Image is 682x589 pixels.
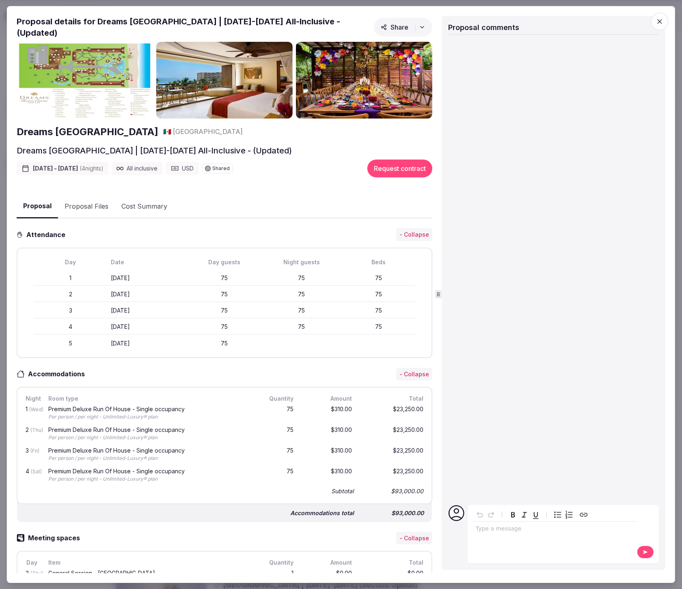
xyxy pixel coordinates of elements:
[34,290,108,298] div: 2
[24,425,40,443] div: 2
[34,306,108,315] div: 3
[17,125,158,139] a: Dreams [GEOGRAPHIC_DATA]
[302,558,354,567] div: Amount
[360,507,425,519] div: $93,000.00
[360,394,425,403] div: Total
[265,323,339,331] div: 75
[24,558,40,567] div: Day
[17,145,292,156] h2: Dreams [GEOGRAPHIC_DATA] | [DATE]-[DATE] All-Inclusive - (Updated)
[48,468,248,474] div: Premium Deluxe Run Of House - Single occupancy
[166,162,199,175] div: USD
[34,258,108,266] div: Day
[360,446,425,464] div: $23,250.00
[110,258,184,266] div: Date
[552,509,563,520] button: Bulleted list
[530,509,542,520] button: Underline
[331,487,354,495] div: Subtotal
[110,274,184,282] div: [DATE]
[30,448,39,454] span: (Fri)
[256,569,295,586] div: 1
[302,394,354,403] div: Amount
[112,162,163,175] div: All inclusive
[341,306,415,315] div: 75
[302,425,354,443] div: $310.00
[448,23,519,32] span: Proposal comments
[48,455,248,462] div: Per person / per night - Unlimited-Luxury® plan
[302,569,354,586] div: $0.00
[256,467,295,484] div: 75
[265,306,339,315] div: 75
[188,339,261,347] div: 75
[17,16,371,39] h2: Proposal details for Dreams [GEOGRAPHIC_DATA] | [DATE]-[DATE] All-Inclusive - (Updated)
[110,339,184,347] div: [DATE]
[256,425,295,443] div: 75
[48,476,248,483] div: Per person / per night - Unlimited-Luxury® plan
[360,485,425,497] div: $93,000.00
[163,127,171,136] button: 🇲🇽
[48,434,248,441] div: Per person / per night - Unlimited-Luxury® plan
[188,306,261,315] div: 75
[24,467,40,484] div: 4
[396,532,432,545] button: - Collapse
[188,274,261,282] div: 75
[173,127,243,136] span: [GEOGRAPHIC_DATA]
[25,533,88,543] h3: Meeting spaces
[367,160,432,177] button: Request contract
[30,427,43,433] span: (Thu)
[48,570,248,576] div: General Session - [GEOGRAPHIC_DATA]
[110,290,184,298] div: [DATE]
[256,394,295,403] div: Quantity
[48,414,248,421] div: Per person / per night - Unlimited-Luxury® plan
[156,42,293,119] img: Gallery photo 2
[563,509,575,520] button: Numbered list
[23,230,72,239] h3: Attendance
[48,406,248,412] div: Premium Deluxe Run Of House - Single occupancy
[17,194,58,218] button: Proposal
[256,446,295,464] div: 75
[341,258,415,266] div: Beds
[374,18,432,37] button: Share
[110,323,184,331] div: [DATE]
[34,323,108,331] div: 4
[552,509,575,520] div: toggle group
[29,406,43,412] span: (Wed)
[302,467,354,484] div: $310.00
[360,425,425,443] div: $23,250.00
[24,446,40,464] div: 3
[33,164,104,173] span: [DATE] - [DATE]
[115,195,174,218] button: Cost Summary
[17,42,153,119] img: Gallery photo 1
[48,427,248,433] div: Premium Deluxe Run Of House - Single occupancy
[188,290,261,298] div: 75
[163,127,171,136] span: 🇲🇽
[58,195,115,218] button: Proposal Files
[30,570,43,576] span: (Thu)
[188,323,261,331] div: 75
[265,274,339,282] div: 75
[473,522,637,538] div: editable markdown
[360,405,425,422] div: $23,250.00
[31,468,42,475] span: (Sat)
[290,509,354,517] div: Accommodations total
[80,165,104,172] span: ( 4 night s )
[396,368,432,381] button: - Collapse
[360,558,425,567] div: Total
[341,290,415,298] div: 75
[256,405,295,422] div: 75
[381,23,408,31] span: Share
[47,394,250,403] div: Room type
[265,290,339,298] div: 75
[24,394,40,403] div: Night
[360,467,425,484] div: $23,250.00
[24,569,40,586] div: 2
[578,509,589,520] button: Create link
[396,228,432,241] button: - Collapse
[341,274,415,282] div: 75
[302,405,354,422] div: $310.00
[360,569,425,586] div: $0.00
[212,166,230,171] span: Shared
[519,509,530,520] button: Italic
[34,339,108,347] div: 5
[188,258,261,266] div: Day guests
